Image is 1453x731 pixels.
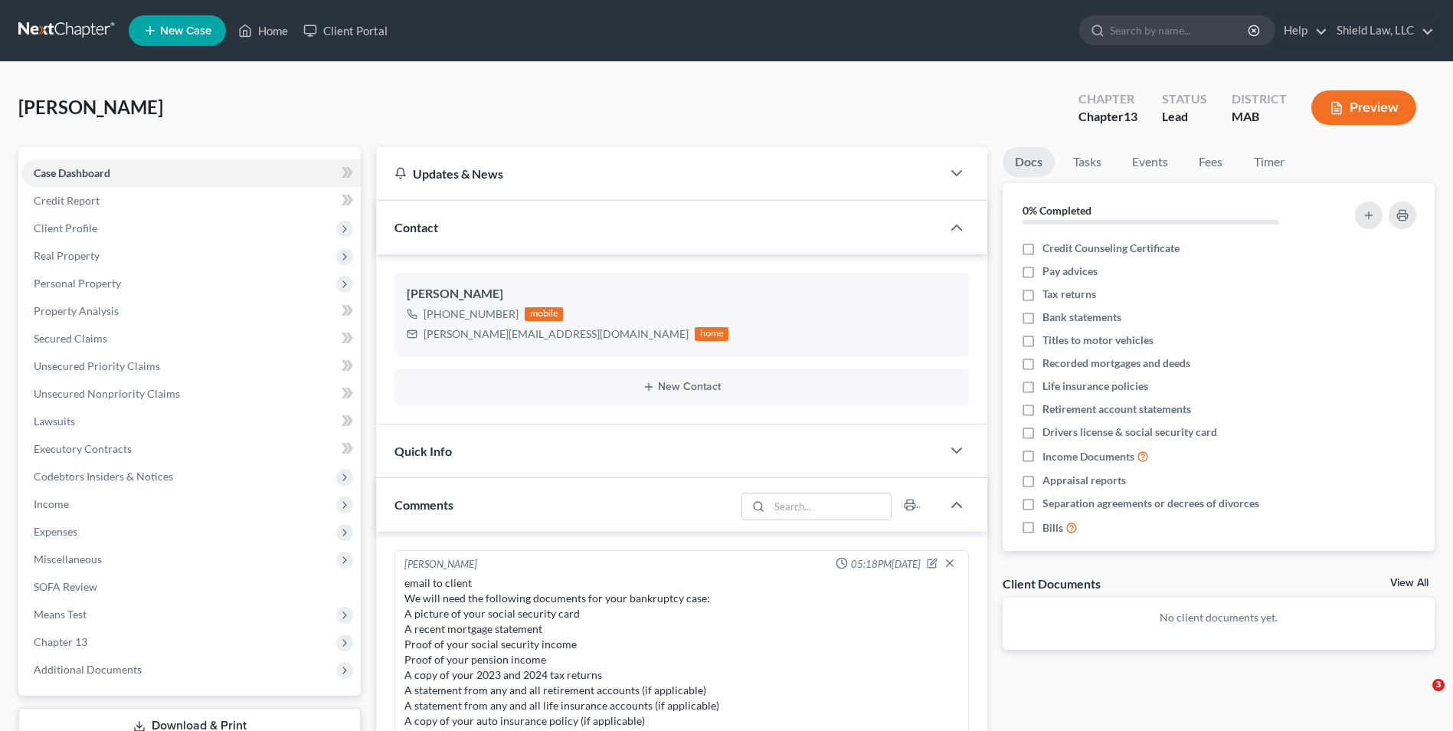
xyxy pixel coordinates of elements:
[21,159,361,187] a: Case Dashboard
[1042,402,1191,417] span: Retirement account statements
[1042,241,1180,256] span: Credit Counseling Certificate
[1242,147,1297,177] a: Timer
[1186,147,1235,177] a: Fees
[1061,147,1114,177] a: Tasks
[1042,310,1121,325] span: Bank statements
[1401,679,1438,716] iframe: Intercom live chat
[34,277,121,290] span: Personal Property
[1042,287,1096,302] span: Tax returns
[695,327,728,341] div: home
[34,580,97,593] span: SOFA Review
[34,332,107,345] span: Secured Claims
[34,470,173,483] span: Codebtors Insiders & Notices
[34,387,180,400] span: Unsecured Nonpriority Claims
[1003,575,1101,592] div: Client Documents
[394,166,923,182] div: Updates & News
[296,17,395,44] a: Client Portal
[21,187,361,215] a: Credit Report
[21,380,361,408] a: Unsecured Nonpriority Claims
[34,608,87,621] span: Means Test
[1042,520,1063,536] span: Bills
[851,557,921,572] span: 05:18PM[DATE]
[231,17,296,44] a: Home
[1078,108,1137,126] div: Chapter
[21,325,361,352] a: Secured Claims
[34,552,102,565] span: Miscellaneous
[1042,356,1190,371] span: Recorded mortgages and deeds
[21,573,361,601] a: SOFA Review
[424,326,689,342] div: [PERSON_NAME][EMAIL_ADDRESS][DOMAIN_NAME]
[404,557,477,572] div: [PERSON_NAME]
[404,575,959,729] div: email to client We will need the following documents for your bankruptcy case: A picture of your ...
[34,497,69,510] span: Income
[1110,16,1250,44] input: Search by name...
[34,194,100,207] span: Credit Report
[34,166,110,179] span: Case Dashboard
[1390,578,1428,588] a: View All
[1276,17,1327,44] a: Help
[34,304,119,317] span: Property Analysis
[1042,425,1217,440] span: Drivers license & social security card
[424,306,519,322] div: [PHONE_NUMBER]
[1003,147,1055,177] a: Docs
[1162,90,1207,108] div: Status
[34,221,97,234] span: Client Profile
[1042,264,1098,279] span: Pay advices
[21,297,361,325] a: Property Analysis
[21,408,361,435] a: Lawsuits
[394,220,438,234] span: Contact
[1042,496,1259,511] span: Separation agreements or decrees of divorces
[1162,108,1207,126] div: Lead
[21,352,361,380] a: Unsecured Priority Claims
[34,359,160,372] span: Unsecured Priority Claims
[1023,204,1091,217] strong: 0% Completed
[34,415,75,428] span: Lawsuits
[18,96,163,118] span: [PERSON_NAME]
[407,285,957,303] div: [PERSON_NAME]
[34,442,132,455] span: Executory Contracts
[1329,17,1434,44] a: Shield Law, LLC
[1042,449,1134,464] span: Income Documents
[34,525,77,538] span: Expenses
[1124,109,1137,123] span: 13
[1078,90,1137,108] div: Chapter
[1432,679,1445,691] span: 3
[34,249,100,262] span: Real Property
[21,435,361,463] a: Executory Contracts
[1232,108,1287,126] div: MAB
[769,493,891,520] input: Search...
[1120,147,1180,177] a: Events
[1232,90,1287,108] div: District
[1042,379,1148,394] span: Life insurance policies
[1311,90,1416,125] button: Preview
[407,381,957,393] button: New Contact
[1042,333,1154,348] span: Titles to motor vehicles
[394,497,453,512] span: Comments
[34,635,87,648] span: Chapter 13
[160,25,211,37] span: New Case
[1042,473,1126,488] span: Appraisal reports
[394,444,452,458] span: Quick Info
[525,307,563,321] div: mobile
[34,663,142,676] span: Additional Documents
[1015,610,1422,625] p: No client documents yet.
